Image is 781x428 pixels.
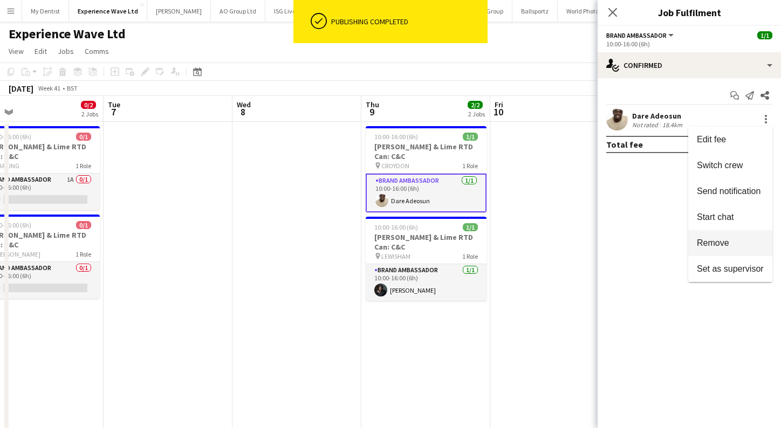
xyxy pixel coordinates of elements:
span: Send notification [697,187,761,196]
button: Switch crew [688,153,772,178]
button: Send notification [688,178,772,204]
button: Set as supervisor [688,256,772,282]
span: Set as supervisor [697,264,764,273]
span: Edit fee [697,135,726,144]
button: Start chat [688,204,772,230]
div: Publishing completed [331,17,483,26]
span: Remove [697,238,729,247]
button: Edit fee [688,127,772,153]
span: Switch crew [697,161,743,170]
button: Remove [688,230,772,256]
span: Start chat [697,212,734,222]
